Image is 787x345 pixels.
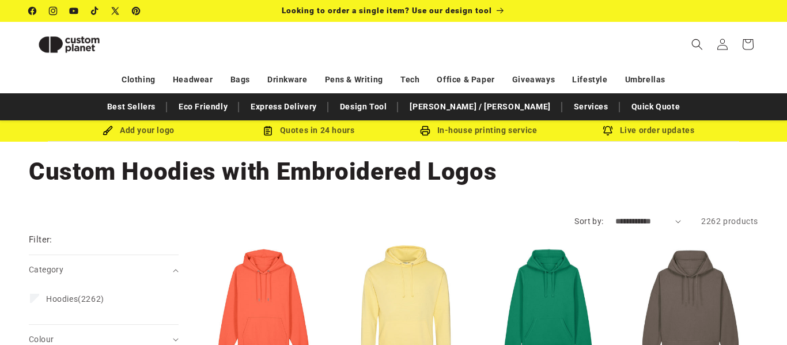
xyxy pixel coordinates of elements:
a: Pens & Writing [325,70,383,90]
a: Giveaways [512,70,555,90]
div: Add your logo [54,123,224,138]
span: 2262 products [701,217,758,226]
a: Tech [400,70,419,90]
a: Umbrellas [625,70,665,90]
div: In-house printing service [393,123,563,138]
a: Drinkware [267,70,307,90]
a: Lifestyle [572,70,607,90]
a: [PERSON_NAME] / [PERSON_NAME] [404,97,556,117]
img: In-house printing [420,126,430,136]
img: Brush Icon [103,126,113,136]
div: Live order updates [563,123,733,138]
img: Order updates [603,126,613,136]
a: Eco Friendly [173,97,233,117]
a: Clothing [122,70,156,90]
a: Office & Paper [437,70,494,90]
a: Headwear [173,70,213,90]
summary: Search [684,32,710,57]
span: Colour [29,335,54,344]
img: Custom Planet [29,26,109,63]
h2: Filter: [29,233,52,247]
img: Order Updates Icon [263,126,273,136]
a: Express Delivery [245,97,323,117]
h1: Custom Hoodies with Embroidered Logos [29,156,758,187]
span: (2262) [46,294,104,304]
span: Looking to order a single item? Use our design tool [282,6,492,15]
a: Design Tool [334,97,393,117]
iframe: Chat Widget [729,290,787,345]
a: Bags [230,70,250,90]
a: Quick Quote [626,97,686,117]
a: Best Sellers [101,97,161,117]
label: Sort by: [574,217,603,226]
div: Quotes in 24 hours [224,123,393,138]
span: Hoodies [46,294,78,304]
a: Custom Planet [25,22,149,67]
span: Category [29,265,63,274]
a: Services [568,97,614,117]
summary: Category (0 selected) [29,255,179,285]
